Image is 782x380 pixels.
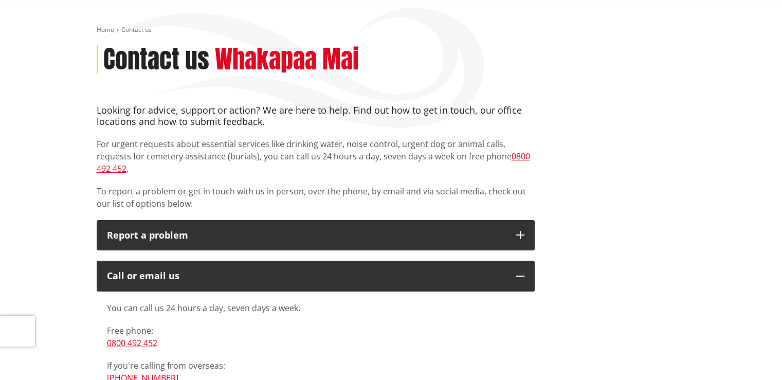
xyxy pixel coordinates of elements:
div: Call or email us [107,271,506,281]
a: Home [97,25,114,34]
p: To report a problem or get in touch with us in person, over the phone, by email and via social me... [97,185,535,210]
a: 0800 492 452 [107,337,157,349]
a: 0800 492 452 [97,151,530,174]
button: Report a problem [97,220,535,251]
p: For urgent requests about essential services like drinking water, noise control, urgent dog or an... [97,138,535,175]
p: You can call us 24 hours a day, seven days a week. [107,302,524,314]
iframe: Messenger Launcher [735,337,772,374]
nav: breadcrumb [97,26,686,34]
span: Contact us [121,25,152,34]
p: Free phone: [107,324,524,349]
button: Call or email us [97,261,535,292]
h2: Whakapaa Mai [215,45,359,75]
p: Report a problem [107,230,506,241]
h1: Contact us [103,45,209,75]
h4: Looking for advice, support or action? We are here to help. Find out how to get in touch, our off... [97,105,535,127]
